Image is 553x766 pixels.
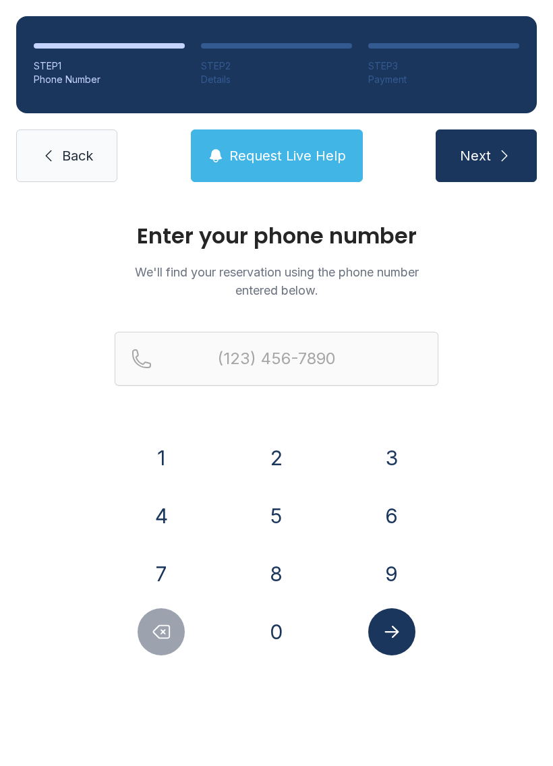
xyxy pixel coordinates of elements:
[62,146,93,165] span: Back
[253,550,300,597] button: 8
[460,146,491,165] span: Next
[115,225,438,247] h1: Enter your phone number
[138,550,185,597] button: 7
[368,608,415,655] button: Submit lookup form
[368,434,415,481] button: 3
[368,59,519,73] div: STEP 3
[201,59,352,73] div: STEP 2
[368,73,519,86] div: Payment
[34,59,185,73] div: STEP 1
[115,263,438,299] p: We'll find your reservation using the phone number entered below.
[34,73,185,86] div: Phone Number
[368,550,415,597] button: 9
[229,146,346,165] span: Request Live Help
[138,492,185,539] button: 4
[368,492,415,539] button: 6
[201,73,352,86] div: Details
[138,434,185,481] button: 1
[253,434,300,481] button: 2
[253,492,300,539] button: 5
[253,608,300,655] button: 0
[138,608,185,655] button: Delete number
[115,332,438,386] input: Reservation phone number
